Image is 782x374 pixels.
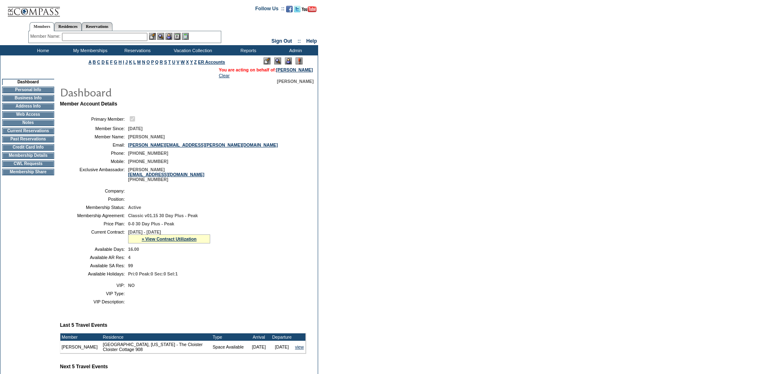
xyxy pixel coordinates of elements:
[93,60,96,64] a: B
[177,60,179,64] a: V
[137,60,141,64] a: M
[157,33,164,40] img: View
[63,115,125,123] td: Primary Member:
[181,60,185,64] a: W
[264,57,271,64] img: Edit Mode
[248,333,271,341] td: Arrival
[174,33,181,40] img: Reservations
[128,271,178,276] span: Pri:0 Peak:0 Sec:0 Sel:1
[63,255,125,260] td: Available AR Res:
[123,60,124,64] a: I
[165,33,172,40] img: Impersonate
[129,60,132,64] a: K
[106,60,109,64] a: E
[296,57,303,64] img: Log Concern/Member Elevation
[271,333,294,341] td: Departure
[276,67,313,72] a: [PERSON_NAME]
[63,134,125,139] td: Member Name:
[306,38,317,44] a: Help
[2,95,54,101] td: Business Info
[128,172,204,177] a: [EMAIL_ADDRESS][DOMAIN_NAME]
[2,87,54,93] td: Personal Info
[133,60,136,64] a: L
[224,45,271,55] td: Reports
[294,6,300,12] img: Follow us on Twitter
[60,322,107,328] b: Last 5 Travel Events
[128,126,142,131] span: [DATE]
[302,6,316,12] img: Subscribe to our YouTube Channel
[63,263,125,268] td: Available SA Res:
[295,344,304,349] a: view
[155,60,158,64] a: Q
[63,229,125,243] td: Current Contract:
[125,60,128,64] a: J
[30,22,55,31] a: Members
[271,45,318,55] td: Admin
[60,364,108,369] b: Next 5 Travel Events
[63,167,125,182] td: Exclusive Ambassador:
[128,283,135,288] span: NO
[194,60,197,64] a: Z
[248,341,271,353] td: [DATE]
[102,333,211,341] td: Residence
[110,60,113,64] a: F
[63,221,125,226] td: Price Plan:
[164,60,167,64] a: S
[63,283,125,288] td: VIP:
[60,333,102,341] td: Member
[63,151,125,156] td: Phone:
[186,60,189,64] a: X
[2,152,54,159] td: Membership Details
[142,60,145,64] a: N
[66,45,113,55] td: My Memberships
[151,60,154,64] a: P
[211,333,248,341] td: Type
[119,60,122,64] a: H
[128,167,204,182] span: [PERSON_NAME] [PHONE_NUMBER]
[63,291,125,296] td: VIP Type:
[277,79,314,84] span: [PERSON_NAME]
[128,134,165,139] span: [PERSON_NAME]
[128,247,139,252] span: 16.00
[274,57,281,64] img: View Mode
[102,341,211,353] td: [GEOGRAPHIC_DATA], [US_STATE] - The Cloister Cloister Cottage 908
[286,8,293,13] a: Become our fan on Facebook
[255,5,284,15] td: Follow Us ::
[128,213,198,218] span: Classic v01.15 30 Day Plus - Peak
[182,33,189,40] img: b_calculator.gif
[54,22,82,31] a: Residences
[82,22,112,31] a: Reservations
[97,60,100,64] a: C
[128,159,168,164] span: [PHONE_NUMBER]
[298,38,301,44] span: ::
[89,60,92,64] a: A
[2,103,54,110] td: Address Info
[128,205,141,210] span: Active
[63,205,125,210] td: Membership Status:
[147,60,150,64] a: O
[2,79,54,85] td: Dashboard
[2,144,54,151] td: Credit Card Info
[2,119,54,126] td: Notes
[63,188,125,193] td: Company:
[160,45,224,55] td: Vacation Collection
[128,151,168,156] span: [PHONE_NUMBER]
[302,8,316,13] a: Subscribe to our YouTube Channel
[198,60,225,64] a: ER Accounts
[286,6,293,12] img: Become our fan on Facebook
[113,45,160,55] td: Reservations
[128,229,161,234] span: [DATE] - [DATE]
[60,101,117,107] b: Member Account Details
[63,299,125,304] td: VIP Description:
[63,126,125,131] td: Member Since:
[168,60,171,64] a: T
[60,341,102,353] td: [PERSON_NAME]
[142,236,197,241] a: » View Contract Utilization
[60,84,224,100] img: pgTtlDashboard.gif
[160,60,163,64] a: R
[18,45,66,55] td: Home
[2,169,54,175] td: Membership Share
[128,142,278,147] a: [PERSON_NAME][EMAIL_ADDRESS][PERSON_NAME][DOMAIN_NAME]
[285,57,292,64] img: Impersonate
[63,142,125,147] td: Email:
